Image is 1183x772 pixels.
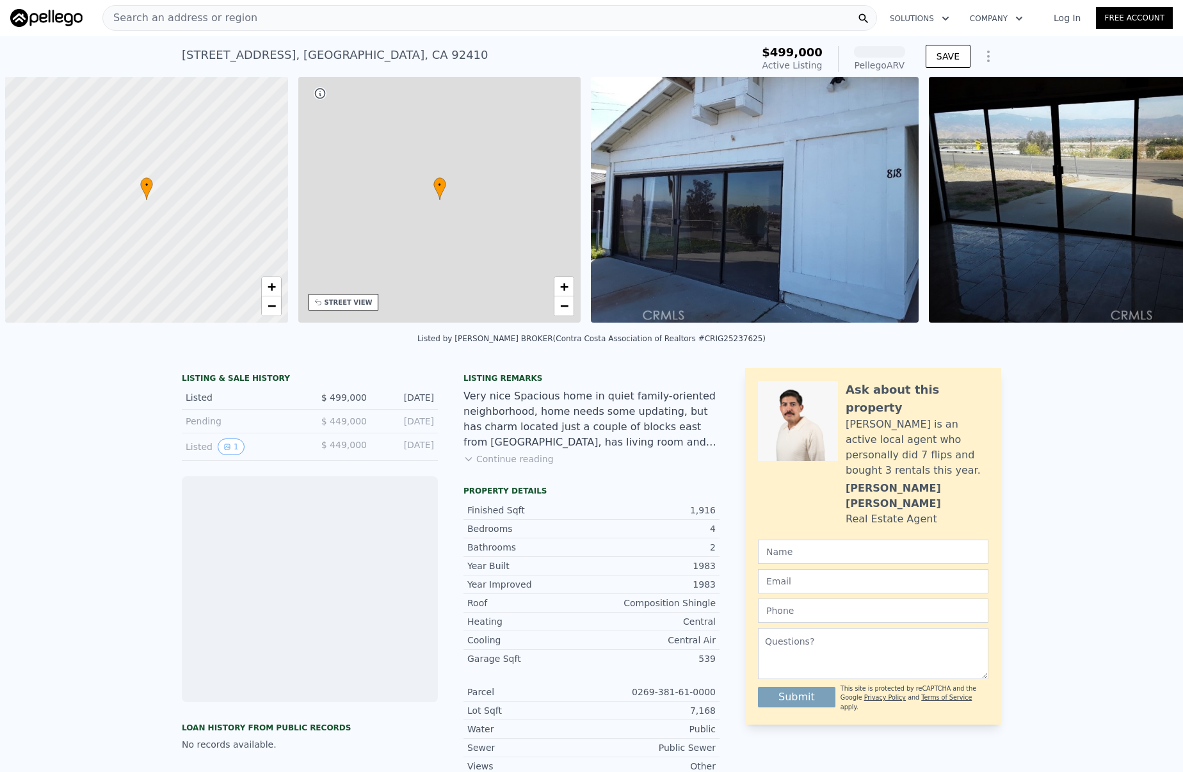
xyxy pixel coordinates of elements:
[960,7,1033,30] button: Company
[554,277,574,296] a: Zoom in
[377,438,434,455] div: [DATE]
[467,578,591,591] div: Year Improved
[864,694,906,701] a: Privacy Policy
[186,415,300,428] div: Pending
[321,392,367,403] span: $ 499,000
[591,741,716,754] div: Public Sewer
[463,453,554,465] button: Continue reading
[591,652,716,665] div: 539
[560,278,568,294] span: +
[433,177,446,200] div: •
[1096,7,1173,29] a: Free Account
[467,652,591,665] div: Garage Sqft
[467,741,591,754] div: Sewer
[218,438,245,455] button: View historical data
[591,723,716,736] div: Public
[140,179,153,191] span: •
[103,10,257,26] span: Search an address or region
[262,277,281,296] a: Zoom in
[182,723,438,733] div: Loan history from public records
[186,438,300,455] div: Listed
[467,704,591,717] div: Lot Sqft
[758,569,988,593] input: Email
[267,278,275,294] span: +
[467,634,591,647] div: Cooling
[377,391,434,404] div: [DATE]
[182,46,488,64] div: [STREET_ADDRESS] , [GEOGRAPHIC_DATA] , CA 92410
[758,687,835,707] button: Submit
[591,559,716,572] div: 1983
[926,45,970,68] button: SAVE
[560,298,568,314] span: −
[467,723,591,736] div: Water
[463,389,720,450] div: Very nice Spacious home in quiet family-oriented neighborhood, home needs some updating, but has ...
[591,615,716,628] div: Central
[591,704,716,717] div: 7,168
[976,44,1001,69] button: Show Options
[267,298,275,314] span: −
[762,60,823,70] span: Active Listing
[467,686,591,698] div: Parcel
[758,599,988,623] input: Phone
[321,416,367,426] span: $ 449,000
[854,59,905,72] div: Pellego ARV
[554,296,574,316] a: Zoom out
[880,7,960,30] button: Solutions
[186,391,300,404] div: Listed
[1038,12,1096,24] a: Log In
[182,738,438,751] div: No records available.
[467,559,591,572] div: Year Built
[591,77,919,323] img: Sale: 169949248 Parcel: 15013984
[467,615,591,628] div: Heating
[463,373,720,383] div: Listing remarks
[591,578,716,591] div: 1983
[591,634,716,647] div: Central Air
[591,522,716,535] div: 4
[846,381,988,417] div: Ask about this property
[140,177,153,200] div: •
[463,486,720,496] div: Property details
[591,541,716,554] div: 2
[467,541,591,554] div: Bathrooms
[591,686,716,698] div: 0269-381-61-0000
[846,417,988,478] div: [PERSON_NAME] is an active local agent who personally did 7 flips and bought 3 rentals this year.
[841,684,988,712] div: This site is protected by reCAPTCHA and the Google and apply.
[591,504,716,517] div: 1,916
[758,540,988,564] input: Name
[182,373,438,386] div: LISTING & SALE HISTORY
[467,504,591,517] div: Finished Sqft
[846,481,988,511] div: [PERSON_NAME] [PERSON_NAME]
[417,334,766,343] div: Listed by [PERSON_NAME] BROKER (Contra Costa Association of Realtors #CRIG25237625)
[921,694,972,701] a: Terms of Service
[762,45,823,59] span: $499,000
[846,511,937,527] div: Real Estate Agent
[467,522,591,535] div: Bedrooms
[591,597,716,609] div: Composition Shingle
[433,179,446,191] span: •
[377,415,434,428] div: [DATE]
[321,440,367,450] span: $ 449,000
[262,296,281,316] a: Zoom out
[10,9,83,27] img: Pellego
[467,597,591,609] div: Roof
[325,298,373,307] div: STREET VIEW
